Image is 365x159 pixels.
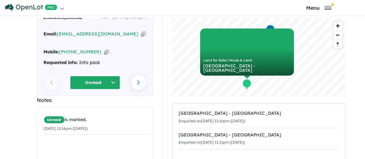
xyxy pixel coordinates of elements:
[179,131,339,139] div: [GEOGRAPHIC_DATA] - [GEOGRAPHIC_DATA]
[203,64,291,72] div: [GEOGRAPHIC_DATA] - [GEOGRAPHIC_DATA]
[104,49,109,55] button: Copy
[275,5,363,11] button: Toggle navigation
[179,110,339,117] div: [GEOGRAPHIC_DATA] - [GEOGRAPHIC_DATA]
[44,31,57,37] strong: Email:
[44,116,65,124] span: Unread
[333,30,342,40] button: Zoom out
[59,49,102,55] a: [PHONE_NUMBER]
[57,31,139,37] a: [EMAIL_ADDRESS][DOMAIN_NAME]
[70,76,120,89] button: Unread
[203,59,291,62] div: Land for Sale | House & Land
[179,107,339,128] a: [GEOGRAPHIC_DATA] - [GEOGRAPHIC_DATA]Enquiried on[DATE] 11:16pm ([DATE])
[266,24,275,36] div: Map marker
[44,59,146,66] div: Info pack
[37,96,153,104] div: Notes:
[5,4,57,12] img: Openlot PRO Logo White
[179,140,245,145] small: Enquiried on [DATE] 11:11pm ([DATE])
[200,29,294,76] a: Land for Sale | House & Land [GEOGRAPHIC_DATA] - [GEOGRAPHIC_DATA]
[44,49,59,55] strong: Mobile:
[179,119,246,123] small: Enquiried on [DATE] 11:16pm ([DATE])
[242,79,251,90] div: Map marker
[44,126,88,131] small: [DATE] 11:16pm ([DATE])
[333,31,342,40] span: Zoom out
[333,40,342,49] button: Reset bearing to north
[333,40,342,49] span: Reset bearing to north
[44,116,151,124] div: is marked.
[333,21,342,30] button: Zoom in
[141,31,146,37] button: Copy
[179,128,339,150] a: [GEOGRAPHIC_DATA] - [GEOGRAPHIC_DATA]Enquiried on[DATE] 11:11pm ([DATE])
[172,18,346,97] canvas: Map
[44,60,78,65] strong: Requested info:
